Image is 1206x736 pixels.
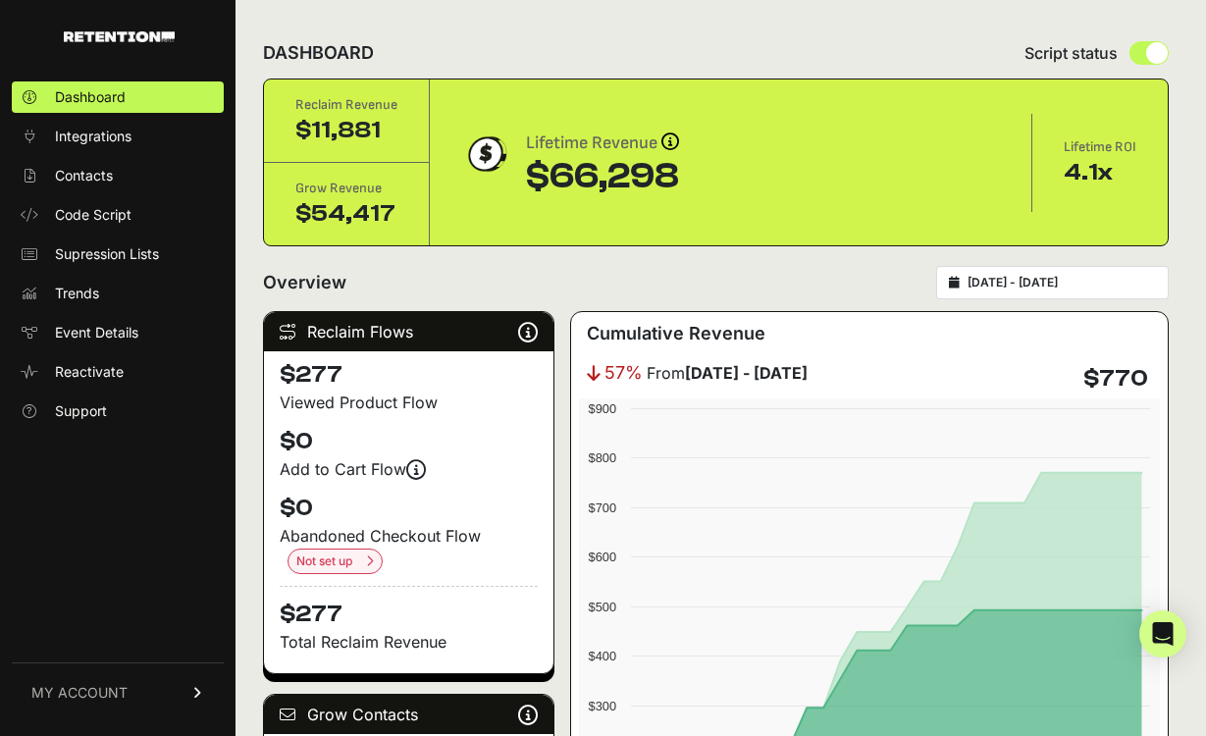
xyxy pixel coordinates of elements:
a: Code Script [12,199,224,231]
img: dollar-coin-05c43ed7efb7bc0c12610022525b4bbbb207c7efeef5aecc26f025e68dcafac9.png [461,130,510,179]
text: $600 [589,550,616,564]
img: Retention.com [64,31,175,42]
div: $54,417 [295,198,397,230]
span: 57% [604,359,643,387]
h4: $277 [280,359,538,391]
text: $400 [589,649,616,663]
span: From [647,361,808,385]
span: Script status [1024,41,1118,65]
text: $700 [589,500,616,515]
h4: $0 [280,426,538,457]
text: $500 [589,600,616,614]
a: MY ACCOUNT [12,662,224,722]
span: Support [55,401,107,421]
a: Support [12,395,224,427]
a: Integrations [12,121,224,152]
a: Event Details [12,317,224,348]
h2: DASHBOARD [263,39,374,67]
div: Grow Revenue [295,179,397,198]
div: Grow Contacts [264,695,553,734]
h4: $0 [280,493,538,524]
span: MY ACCOUNT [31,683,128,703]
span: Code Script [55,205,131,225]
span: Trends [55,284,99,303]
span: Contacts [55,166,113,185]
span: Supression Lists [55,244,159,264]
div: Viewed Product Flow [280,391,538,414]
h2: Overview [263,269,346,296]
div: Lifetime ROI [1064,137,1136,157]
text: $900 [589,401,616,416]
div: Add to Cart Flow [280,457,538,481]
h4: $277 [280,586,538,630]
text: $300 [589,699,616,713]
span: Dashboard [55,87,126,107]
a: Dashboard [12,81,224,113]
text: $800 [589,450,616,465]
div: Reclaim Revenue [295,95,397,115]
strong: [DATE] - [DATE] [685,363,808,383]
span: Reactivate [55,362,124,382]
div: $66,298 [526,157,679,196]
a: Supression Lists [12,238,224,270]
div: Open Intercom Messenger [1139,610,1186,657]
a: Contacts [12,160,224,191]
a: Reactivate [12,356,224,388]
span: Event Details [55,323,138,342]
h3: Cumulative Revenue [587,320,765,347]
p: Total Reclaim Revenue [280,630,538,654]
h4: $770 [1083,363,1148,394]
a: Trends [12,278,224,309]
div: $11,881 [295,115,397,146]
div: 4.1x [1064,157,1136,188]
div: Lifetime Revenue [526,130,679,157]
span: Integrations [55,127,131,146]
div: Reclaim Flows [264,312,553,351]
div: Abandoned Checkout Flow [280,524,538,574]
